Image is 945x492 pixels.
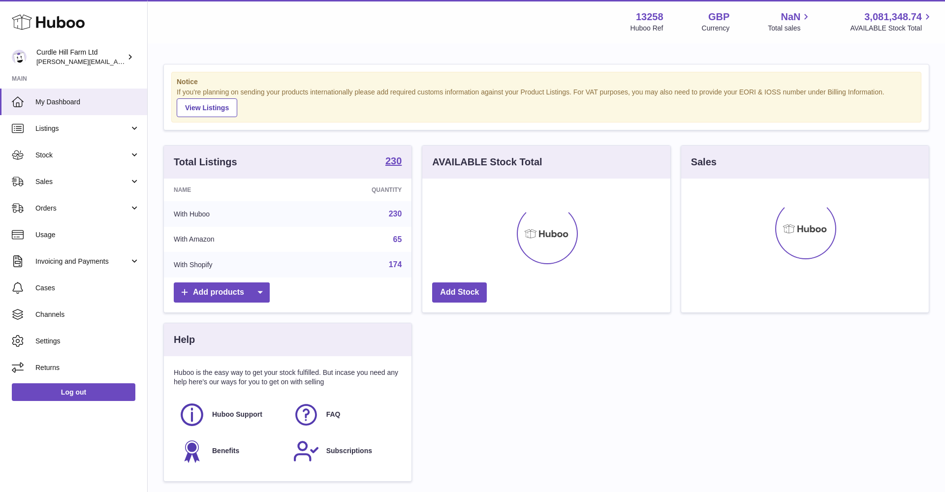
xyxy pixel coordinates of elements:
[174,282,270,303] a: Add products
[174,368,402,387] p: Huboo is the easy way to get your stock fulfilled. But incase you need any help here's our ways f...
[35,204,129,213] span: Orders
[212,446,239,456] span: Benefits
[326,446,372,456] span: Subscriptions
[12,50,27,64] img: miranda@diddlysquatfarmshop.com
[768,10,812,33] a: NaN Total sales
[768,24,812,33] span: Total sales
[389,260,402,269] a: 174
[174,333,195,346] h3: Help
[36,58,197,65] span: [PERSON_NAME][EMAIL_ADDRESS][DOMAIN_NAME]
[35,151,129,160] span: Stock
[35,257,129,266] span: Invoicing and Payments
[850,10,933,33] a: 3,081,348.74 AVAILABLE Stock Total
[35,310,140,319] span: Channels
[35,177,129,186] span: Sales
[35,337,140,346] span: Settings
[35,363,140,372] span: Returns
[293,438,397,464] a: Subscriptions
[12,383,135,401] a: Log out
[702,24,730,33] div: Currency
[326,410,341,419] span: FAQ
[385,156,402,166] strong: 230
[35,124,129,133] span: Listings
[293,401,397,428] a: FAQ
[630,24,663,33] div: Huboo Ref
[299,179,411,201] th: Quantity
[432,155,542,169] h3: AVAILABLE Stock Total
[432,282,487,303] a: Add Stock
[864,10,922,24] span: 3,081,348.74
[35,97,140,107] span: My Dashboard
[177,77,916,87] strong: Notice
[164,252,299,277] td: With Shopify
[36,48,125,66] div: Curdle Hill Farm Ltd
[164,227,299,252] td: With Amazon
[174,155,237,169] h3: Total Listings
[179,401,283,428] a: Huboo Support
[164,201,299,227] td: With Huboo
[212,410,262,419] span: Huboo Support
[177,98,237,117] a: View Listings
[385,156,402,168] a: 230
[177,88,916,117] div: If you're planning on sending your products internationally please add required customs informati...
[179,438,283,464] a: Benefits
[35,230,140,240] span: Usage
[636,10,663,24] strong: 13258
[781,10,800,24] span: NaN
[691,155,717,169] h3: Sales
[393,235,402,244] a: 65
[850,24,933,33] span: AVAILABLE Stock Total
[35,283,140,293] span: Cases
[164,179,299,201] th: Name
[708,10,729,24] strong: GBP
[389,210,402,218] a: 230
